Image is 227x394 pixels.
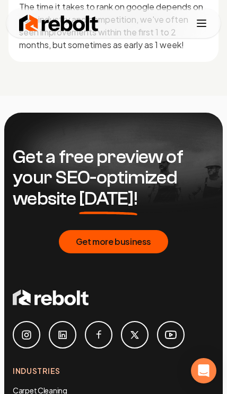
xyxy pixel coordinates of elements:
img: Footer construction [4,113,223,216]
img: Rebolt Logo [19,13,99,34]
h2: Get a free preview of your SEO-optimized website [13,146,214,209]
button: Get more business [59,230,168,253]
div: Open Intercom Messenger [191,358,216,383]
button: Toggle mobile menu [195,17,208,30]
p: The time it takes to rank on google depends on your industry and competition, we've often seen im... [19,1,208,51]
h4: Industries [13,365,214,377]
span: [DATE]! [79,188,137,209]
